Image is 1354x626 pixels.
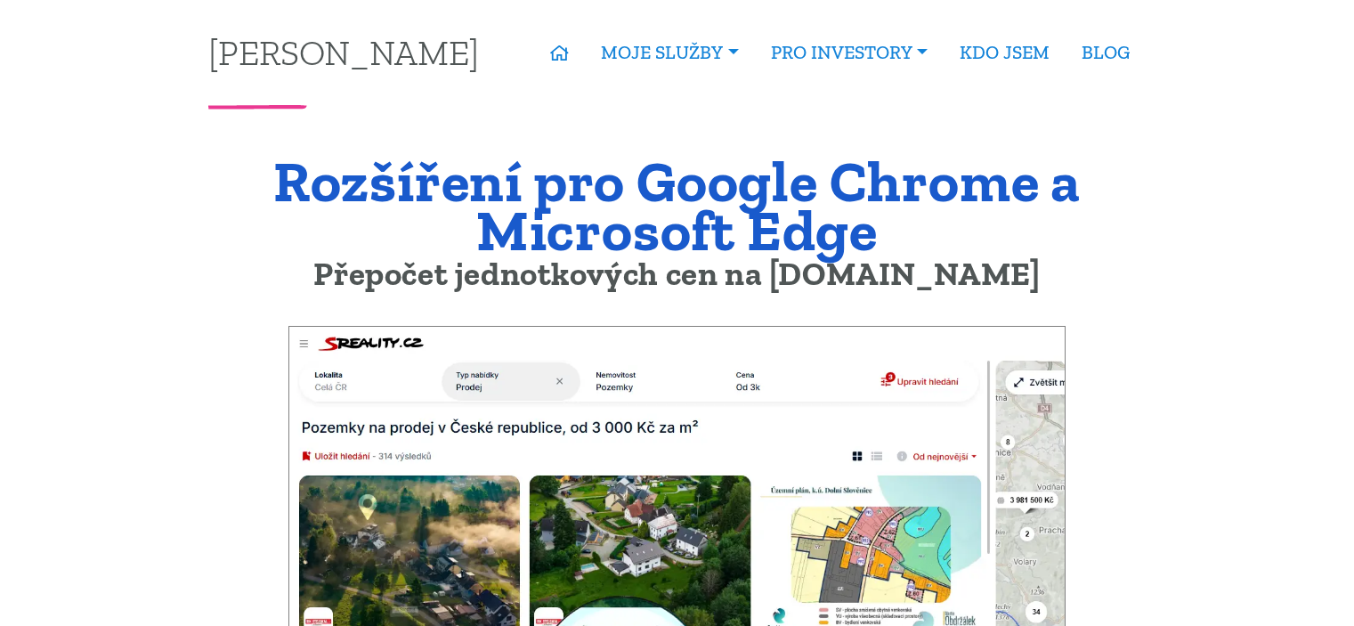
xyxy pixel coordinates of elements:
[585,32,754,73] a: MOJE SLUŽBY
[1066,32,1146,73] a: BLOG
[208,158,1146,255] h1: Rozšíření pro Google Chrome a Microsoft Edge
[944,32,1066,73] a: KDO JSEM
[208,35,479,69] a: [PERSON_NAME]
[208,259,1146,289] h2: Přepočet jednotkových cen na [DOMAIN_NAME]
[755,32,944,73] a: PRO INVESTORY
